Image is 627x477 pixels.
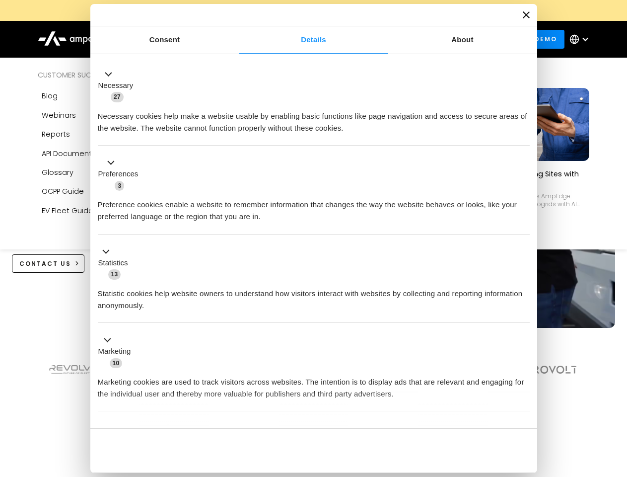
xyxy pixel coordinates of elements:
[523,11,530,18] button: Close banner
[42,90,58,101] div: Blog
[98,157,144,192] button: Preferences (3)
[42,167,73,178] div: Glossary
[98,80,134,91] label: Necessary
[42,110,76,121] div: Webinars
[98,423,179,435] button: Unclassified (2)
[90,5,537,16] a: New Webinars: Register to Upcoming WebinarsREGISTER HERE
[38,106,161,125] a: Webinars
[12,254,85,273] a: CONTACT US
[38,201,161,220] a: EV Fleet Guide
[98,369,530,400] div: Marketing cookies are used to track visitors across websites. The intention is to display ads tha...
[115,181,124,191] span: 3
[98,68,139,103] button: Necessary (27)
[42,148,111,159] div: API Documentation
[42,205,93,216] div: EV Fleet Guide
[239,26,388,54] a: Details
[38,125,161,144] a: Reports
[38,144,161,163] a: API Documentation
[38,86,161,105] a: Blog
[42,129,70,140] div: Reports
[19,259,71,268] div: CONTACT US
[388,26,537,54] a: About
[38,163,161,182] a: Glossary
[98,168,139,180] label: Preferences
[98,346,131,357] label: Marketing
[519,366,578,374] img: Aerovolt Logo
[387,436,529,465] button: Okay
[98,245,134,280] button: Statistics (13)
[98,191,530,223] div: Preference cookies enable a website to remember information that changes the way the website beha...
[98,280,530,312] div: Statistic cookies help website owners to understand how visitors interact with websites by collec...
[98,103,530,134] div: Necessary cookies help make a website usable by enabling basic functions like page navigation and...
[38,182,161,201] a: OCPP Guide
[108,269,121,279] span: 13
[111,92,124,102] span: 27
[110,358,123,368] span: 10
[90,26,239,54] a: Consent
[38,70,161,80] div: Customer success
[98,334,137,369] button: Marketing (10)
[98,257,128,269] label: Statistics
[42,186,84,197] div: OCPP Guide
[164,424,173,434] span: 2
